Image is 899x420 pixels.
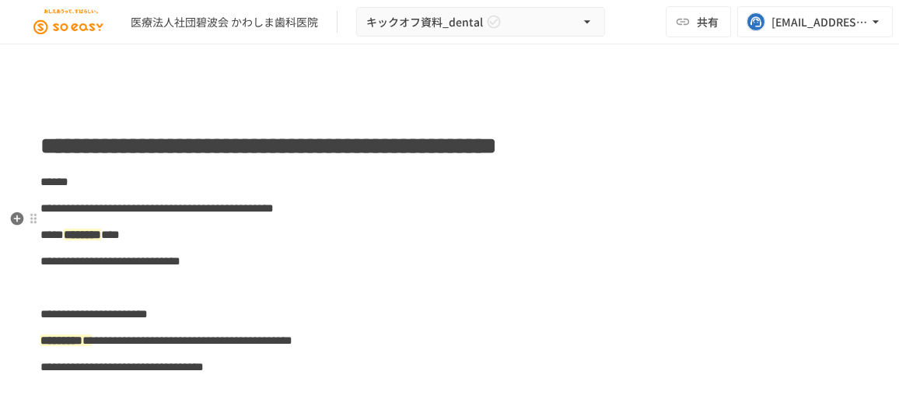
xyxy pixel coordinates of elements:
span: キックオフ資料_dental [366,12,483,32]
div: [EMAIL_ADDRESS][DOMAIN_NAME] [771,12,868,32]
button: [EMAIL_ADDRESS][DOMAIN_NAME] [737,6,893,37]
span: 共有 [697,13,719,30]
button: 共有 [666,6,731,37]
img: JEGjsIKIkXC9kHzRN7titGGb0UF19Vi83cQ0mCQ5DuX [19,9,118,34]
div: 医療法人社団碧波会 かわしま歯科医院 [131,14,318,30]
button: キックオフ資料_dental [356,7,605,37]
